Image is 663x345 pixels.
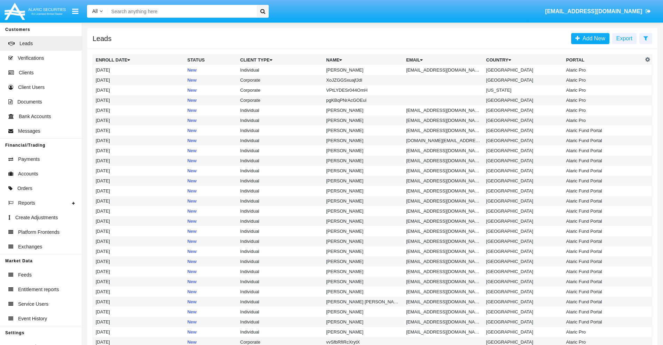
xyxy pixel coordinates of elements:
[483,196,563,206] td: [GEOGRAPHIC_DATA]
[323,186,403,196] td: [PERSON_NAME]
[323,287,403,297] td: [PERSON_NAME]
[483,186,563,196] td: [GEOGRAPHIC_DATA]
[323,75,403,85] td: XoJZGGSxuajfJdI
[580,35,605,41] span: Add New
[184,206,237,216] td: New
[483,277,563,287] td: [GEOGRAPHIC_DATA]
[93,146,185,156] td: [DATE]
[184,226,237,236] td: New
[237,125,323,135] td: Individual
[237,115,323,125] td: Individual
[563,236,644,246] td: Alaric Fund Portal
[184,55,237,65] th: Status
[483,287,563,297] td: [GEOGRAPHIC_DATA]
[184,327,237,337] td: New
[93,95,185,105] td: [DATE]
[323,297,403,307] td: [PERSON_NAME] [PERSON_NAME]
[563,297,644,307] td: Alaric Fund Portal
[403,307,483,317] td: [EMAIL_ADDRESS][DOMAIN_NAME]
[237,246,323,256] td: Individual
[483,246,563,256] td: [GEOGRAPHIC_DATA]
[563,246,644,256] td: Alaric Fund Portal
[323,226,403,236] td: [PERSON_NAME]
[403,297,483,307] td: [EMAIL_ADDRESS][DOMAIN_NAME]
[184,277,237,287] td: New
[19,40,33,47] span: Leads
[323,176,403,186] td: [PERSON_NAME]
[184,125,237,135] td: New
[323,216,403,226] td: [PERSON_NAME]
[483,297,563,307] td: [GEOGRAPHIC_DATA]
[563,115,644,125] td: Alaric Pro
[483,146,563,156] td: [GEOGRAPHIC_DATA]
[563,166,644,176] td: Alaric Fund Portal
[563,226,644,236] td: Alaric Fund Portal
[563,196,644,206] td: Alaric Fund Portal
[323,125,403,135] td: [PERSON_NAME]
[93,65,185,75] td: [DATE]
[563,176,644,186] td: Alaric Fund Portal
[237,186,323,196] td: Individual
[18,243,42,250] span: Exchanges
[323,65,403,75] td: [PERSON_NAME]
[403,256,483,266] td: [EMAIL_ADDRESS][DOMAIN_NAME]
[184,287,237,297] td: New
[19,69,34,76] span: Clients
[93,297,185,307] td: [DATE]
[18,286,59,293] span: Entitlement reports
[19,113,51,120] span: Bank Accounts
[237,307,323,317] td: Individual
[563,266,644,277] td: Alaric Fund Portal
[483,327,563,337] td: [GEOGRAPHIC_DATA]
[237,226,323,236] td: Individual
[184,146,237,156] td: New
[323,135,403,146] td: [PERSON_NAME]
[483,317,563,327] td: [GEOGRAPHIC_DATA]
[184,297,237,307] td: New
[93,236,185,246] td: [DATE]
[237,85,323,95] td: Corporate
[184,105,237,115] td: New
[237,105,323,115] td: Individual
[93,105,185,115] td: [DATE]
[93,266,185,277] td: [DATE]
[563,307,644,317] td: Alaric Fund Portal
[237,176,323,186] td: Individual
[237,135,323,146] td: Individual
[184,186,237,196] td: New
[93,256,185,266] td: [DATE]
[403,287,483,297] td: [EMAIL_ADDRESS][DOMAIN_NAME]
[612,33,637,44] button: Export
[403,216,483,226] td: [EMAIL_ADDRESS][DOMAIN_NAME]
[563,85,644,95] td: Alaric Pro
[93,287,185,297] td: [DATE]
[93,186,185,196] td: [DATE]
[563,125,644,135] td: Alaric Fund Portal
[323,115,403,125] td: [PERSON_NAME]
[184,216,237,226] td: New
[17,185,32,192] span: Orders
[184,65,237,75] td: New
[403,105,483,115] td: [EMAIL_ADDRESS][DOMAIN_NAME]
[237,256,323,266] td: Individual
[403,236,483,246] td: [EMAIL_ADDRESS][DOMAIN_NAME]
[87,8,108,15] a: All
[403,277,483,287] td: [EMAIL_ADDRESS][DOMAIN_NAME]
[237,327,323,337] td: Individual
[184,256,237,266] td: New
[403,266,483,277] td: [EMAIL_ADDRESS][DOMAIN_NAME]
[184,95,237,105] td: New
[483,125,563,135] td: [GEOGRAPHIC_DATA]
[571,33,609,44] a: Add New
[483,95,563,105] td: [GEOGRAPHIC_DATA]
[184,246,237,256] td: New
[323,246,403,256] td: [PERSON_NAME]
[563,287,644,297] td: Alaric Fund Portal
[237,65,323,75] td: Individual
[403,226,483,236] td: [EMAIL_ADDRESS][DOMAIN_NAME]
[18,229,60,236] span: Platform Frontends
[483,115,563,125] td: [GEOGRAPHIC_DATA]
[563,156,644,166] td: Alaric Fund Portal
[237,266,323,277] td: Individual
[483,176,563,186] td: [GEOGRAPHIC_DATA]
